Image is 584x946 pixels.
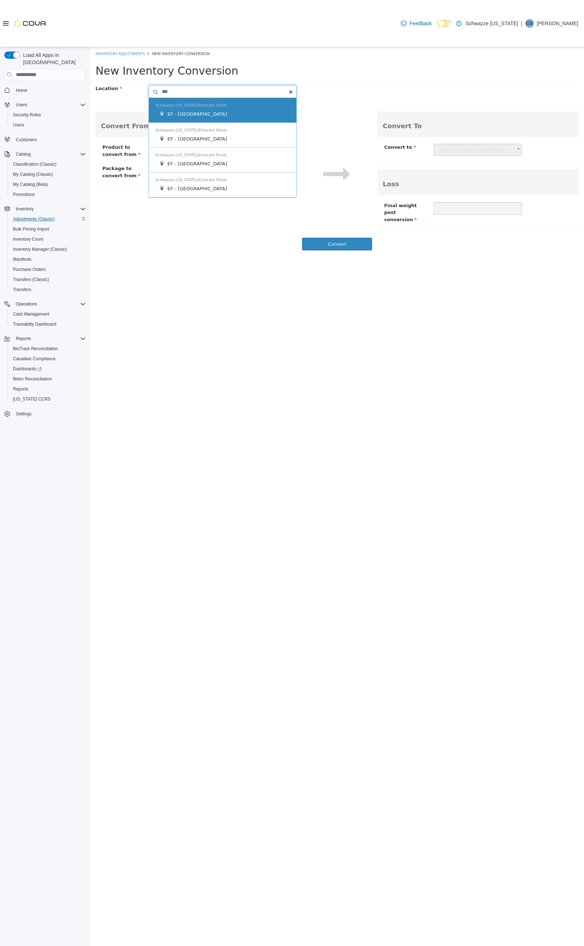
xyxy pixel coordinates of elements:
[13,277,49,282] span: Transfers (Classic)
[5,39,32,44] span: Location
[10,160,59,169] a: Classification (Classic)
[7,364,89,374] a: Dashboards
[7,344,89,354] button: BioTrack Reconciliation
[437,20,452,27] input: Dark Mode
[65,56,137,61] span: Schwazze [US_STATE] Emerald Fields
[10,275,86,284] span: Transfers (Classic)
[7,264,89,275] button: Purchase Orders
[10,365,86,373] span: Dashboards
[13,101,30,109] button: Users
[12,119,50,131] span: Package to convert from
[13,182,48,187] span: My Catalog (Beta)
[10,190,86,199] span: Promotions
[16,88,27,93] span: Home
[10,245,70,254] a: Inventory Manager (Classic)
[1,100,89,110] button: Users
[16,151,31,157] span: Catalog
[77,114,137,119] span: EF - [GEOGRAPHIC_DATA]
[7,319,89,329] button: Traceabilty Dashboard
[7,189,89,200] button: Promotions
[7,234,89,244] button: Inventory Count
[10,354,86,363] span: Canadian Compliance
[13,376,52,382] span: Metrc Reconciliation
[16,102,27,108] span: Users
[10,385,31,393] a: Reports
[10,255,34,264] a: Manifests
[10,375,55,383] a: Metrc Reconciliation
[10,344,61,353] a: BioTrack Reconciliation
[7,120,89,130] button: Users
[10,225,86,233] span: Bulk Pricing Import
[1,204,89,214] button: Inventory
[12,97,50,110] span: Product to convert from
[1,299,89,309] button: Operations
[7,224,89,234] button: Bulk Pricing Import
[1,134,89,145] button: Customers
[13,85,86,94] span: Home
[65,106,137,110] span: Schwazze [US_STATE] Emerald Fields
[7,179,89,189] button: My Catalog (Beta)
[13,287,31,293] span: Transfers
[7,309,89,319] button: Cash Management
[526,19,533,28] span: CG
[10,111,44,119] a: Security Roles
[13,410,34,418] a: Settings
[10,320,59,329] a: Traceabilty Dashboard
[16,411,31,417] span: Settings
[7,354,89,364] button: Canadian Compliance
[10,310,86,318] span: Cash Management
[4,82,86,438] nav: Complex example
[14,20,47,27] img: Cova
[16,301,37,307] span: Operations
[537,19,578,28] p: [PERSON_NAME]
[10,265,86,274] span: Purchase Orders
[13,346,58,352] span: BioTrack Reconciliation
[410,20,432,27] span: Feedback
[13,256,31,262] span: Manifests
[13,171,53,177] span: My Catalog (Classic)
[294,156,327,175] span: Final weight post conversion
[10,235,47,244] a: Inventory Count
[13,396,50,402] span: [US_STATE] CCRS
[16,336,31,342] span: Reports
[10,310,52,318] a: Cash Management
[10,190,38,199] a: Promotions
[10,285,86,294] span: Transfers
[13,150,34,159] button: Catalog
[10,320,86,329] span: Traceabilty Dashboard
[13,334,34,343] button: Reports
[294,97,326,103] span: Convert to
[10,225,52,233] a: Bulk Pricing Import
[7,244,89,254] button: Inventory Manager (Classic)
[7,254,89,264] button: Manifests
[13,101,86,109] span: Users
[10,395,53,403] a: [US_STATE] CCRS
[10,160,86,169] span: Classification (Classic)
[13,386,28,392] span: Reports
[65,130,137,135] span: Schwazze [US_STATE] Emerald Fields
[10,365,45,373] a: Dashboards
[1,149,89,159] button: Catalog
[13,409,86,418] span: Settings
[13,205,36,213] button: Inventory
[65,81,137,85] span: Schwazze [US_STATE] Emerald Fields
[13,334,86,343] span: Reports
[13,246,67,252] span: Inventory Manager (Classic)
[5,4,55,9] a: Inventory Adjustments
[5,17,148,30] span: New Inventory Conversion
[11,75,201,82] h3: Convert From
[465,19,518,28] p: Schwazze [US_STATE]
[10,215,86,223] span: Adjustments (Classic)
[10,215,58,223] a: Adjustments (Classic)
[10,395,86,403] span: Washington CCRS
[10,121,27,129] a: Users
[13,267,46,272] span: Purchase Orders
[293,75,483,82] h3: Convert To
[7,110,89,120] button: Security Roles
[13,86,30,95] a: Home
[1,85,89,95] button: Home
[10,180,86,189] span: My Catalog (Beta)
[13,300,86,308] span: Operations
[7,214,89,224] button: Adjustments (Classic)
